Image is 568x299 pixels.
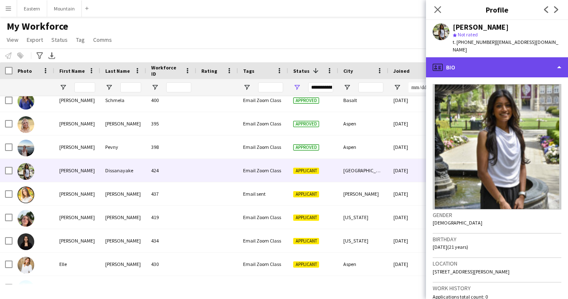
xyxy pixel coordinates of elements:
div: 419 [146,206,196,229]
div: [DATE] [388,206,439,229]
div: [DATE] [388,89,439,112]
div: Dissanayake [100,159,146,182]
div: 395 [146,112,196,135]
img: Sophia Pevny [18,140,34,156]
button: Open Filter Menu [151,84,159,91]
button: Open Filter Menu [243,84,251,91]
app-action-btn: Advanced filters [35,51,45,61]
span: [DEMOGRAPHIC_DATA] [433,220,482,226]
span: Approved [293,97,319,104]
img: Haley Schmela [18,93,34,110]
a: View [3,34,22,45]
span: Rating [201,68,217,74]
div: 434 [146,229,196,252]
div: Email Zoom Class [238,206,288,229]
span: Approved [293,121,319,127]
a: Comms [90,34,115,45]
span: Not rated [458,31,478,38]
div: 440 [146,276,196,299]
div: Schmela [100,89,146,112]
div: [PERSON_NAME] [100,253,146,276]
div: [PERSON_NAME] [54,89,100,112]
span: My Workforce [7,20,68,33]
a: Tag [73,34,88,45]
div: Email Zoom Class [238,253,288,276]
div: 400 [146,89,196,112]
div: [DATE] [388,229,439,252]
img: Daniela Ayala [18,233,34,250]
img: Allison Kraus [18,187,34,203]
div: 398 [146,135,196,158]
span: Applicant [293,238,319,244]
div: Bio [426,57,568,77]
input: Joined Filter Input [408,82,434,92]
div: [PERSON_NAME] [54,112,100,135]
span: Status [51,36,68,43]
div: Email Zoom Class [238,135,288,158]
a: Status [48,34,71,45]
span: Status [293,68,309,74]
div: Email Zoom Class [238,159,288,182]
span: First Name [59,68,85,74]
div: Email sent [238,182,288,205]
span: [STREET_ADDRESS][PERSON_NAME] [433,268,510,275]
img: Riley Byford [18,116,34,133]
div: [DATE] [388,159,439,182]
h3: Gender [433,211,561,219]
div: [PERSON_NAME] [100,112,146,135]
h3: Birthday [433,235,561,243]
span: Photo [18,68,32,74]
div: [US_STATE] [338,206,388,229]
div: Pevny [100,135,146,158]
span: View [7,36,18,43]
span: | [EMAIL_ADDRESS][DOMAIN_NAME] [453,39,558,53]
a: Export [23,34,46,45]
span: Workforce ID [151,64,181,77]
h3: Profile [426,4,568,15]
input: Workforce ID Filter Input [166,82,191,92]
div: [PERSON_NAME] [100,276,146,299]
span: [DATE] (21 years) [433,244,468,250]
img: Anna Siragusa [18,210,34,227]
img: Gabrielle Crapps [18,280,34,297]
div: Email sent [238,276,288,299]
div: Aspen [338,135,388,158]
span: Tag [76,36,85,43]
button: Open Filter Menu [105,84,113,91]
div: [PERSON_NAME] [54,229,100,252]
span: Applicant [293,261,319,268]
div: [DATE] [388,112,439,135]
div: Email Zoom Class [238,89,288,112]
button: Mountain [47,0,82,17]
div: 437 [146,182,196,205]
div: Basalt [338,89,388,112]
div: 430 [146,253,196,276]
span: Approved [293,144,319,151]
div: [GEOGRAPHIC_DATA] [338,159,388,182]
span: Applicant [293,191,319,197]
img: Akhila Dissanayake [18,163,34,180]
div: Aspen [338,253,388,276]
button: Open Filter Menu [293,84,301,91]
div: Aspen [338,112,388,135]
div: [PERSON_NAME] [100,229,146,252]
img: Crew avatar or photo [433,84,561,210]
div: [PERSON_NAME] [54,182,100,205]
input: Tags Filter Input [258,82,283,92]
span: Joined [393,68,410,74]
span: Applicant [293,215,319,221]
h3: Location [433,260,561,267]
button: Open Filter Menu [343,84,351,91]
app-action-btn: Export XLSX [47,51,57,61]
img: Elle Eggleston [18,257,34,273]
div: [US_STATE] [338,276,388,299]
div: Email Zoom Class [238,112,288,135]
span: City [343,68,353,74]
span: Applicant [293,168,319,174]
div: [PERSON_NAME] [54,135,100,158]
div: Email Zoom Class [238,229,288,252]
div: [PERSON_NAME] [100,206,146,229]
button: Eastern [17,0,47,17]
div: Elle [54,253,100,276]
span: t. [PHONE_NUMBER] [453,39,496,45]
